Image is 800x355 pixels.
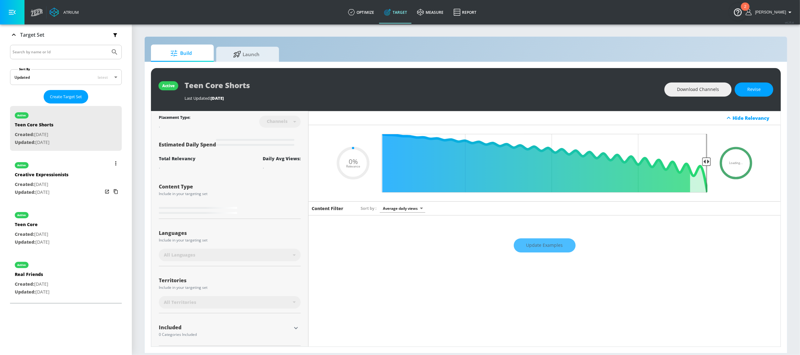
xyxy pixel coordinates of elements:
a: measure [412,1,448,24]
div: 0 Categories Included [159,333,291,336]
p: [DATE] [15,188,68,196]
span: Build [157,46,205,61]
a: optimize [343,1,379,24]
div: activeReal FriendsCreated:[DATE]Updated:[DATE] [10,256,122,300]
span: Updated: [15,189,35,195]
div: Updated [14,75,30,80]
p: [DATE] [15,280,50,288]
div: Target Set [10,24,122,45]
span: Create Target Set [50,93,82,100]
div: active [18,164,26,167]
div: activeTeen Core ShortsCreated:[DATE]Updated:[DATE] [10,106,122,151]
div: All Territories [159,296,301,309]
div: Include in your targeting set [159,238,301,242]
div: Include in your targeting set [159,286,301,289]
span: login as: lindsay.benharris@zefr.com [753,10,786,14]
a: Report [448,1,481,24]
p: [DATE] [15,131,53,139]
span: Updated: [15,289,35,295]
div: All Languages [159,249,301,261]
span: Sort by [361,205,377,211]
p: [DATE] [15,139,53,146]
nav: list of Target Set [10,103,122,303]
input: Final Threshold [378,134,711,193]
h6: Content Filter [312,205,343,211]
div: Include in your targeting set [159,192,301,196]
a: Atrium [50,8,79,17]
div: active [18,114,26,117]
span: Created: [15,231,34,237]
span: Relevance [346,165,360,168]
span: Updated: [15,139,35,145]
span: Created: [15,281,34,287]
div: Placement Type: [159,115,190,121]
div: 2 [744,7,746,15]
label: Sort By [18,67,31,71]
div: Target Set [10,45,122,303]
div: Atrium [61,9,79,15]
div: Included [159,325,291,330]
span: Loading... [729,162,743,165]
p: Target Set [20,31,44,38]
div: Hide Relevancy [733,115,777,121]
div: Daily Avg Views: [263,156,301,162]
p: [DATE] [15,238,50,246]
span: All Languages [164,252,195,258]
div: Average daily views [380,204,425,213]
button: Open in new window [103,187,111,196]
p: [DATE] [15,288,50,296]
div: Total Relevancy [159,156,196,162]
button: Create Target Set [44,90,88,103]
div: activeCreative ExpressionistsCreated:[DATE]Updated:[DATE] [10,156,122,201]
div: activeTeen CoreCreated:[DATE]Updated:[DATE] [10,206,122,251]
div: Territories [159,278,301,283]
span: Created: [15,181,34,187]
span: 0% [349,158,358,165]
p: [DATE] [15,181,68,188]
input: Search by name or Id [13,48,108,56]
button: Copy Targeting Set Link [111,187,120,196]
div: Teen Core Shorts [15,122,53,131]
div: Teen Core [15,221,50,230]
div: Channels [264,119,291,124]
span: Created: [15,131,34,137]
button: [PERSON_NAME] [746,8,794,16]
span: Estimated Daily Spend [159,141,216,148]
div: Real Friends [15,271,50,280]
span: Updated: [15,239,35,245]
div: active [162,83,174,88]
span: All Territories [164,299,196,305]
div: Estimated Daily Spend [159,134,301,148]
span: v 4.25.4 [785,21,794,24]
button: Open Resource Center, 2 new notifications [729,3,747,21]
button: Revise [735,82,773,97]
div: Creative Expressionists [15,172,68,181]
span: Download Channels [677,86,719,93]
span: [DATE] [211,95,224,101]
span: latest [98,75,108,80]
a: Target [379,1,412,24]
div: Hide Relevancy [309,111,781,125]
button: Download Channels [664,82,732,97]
div: Last Updated: [185,95,658,101]
div: active [18,214,26,217]
div: Languages [159,230,301,236]
span: Revise [747,86,761,93]
span: Launch [223,47,270,62]
div: active [18,263,26,267]
p: [DATE] [15,230,50,238]
div: Content Type [159,184,301,189]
